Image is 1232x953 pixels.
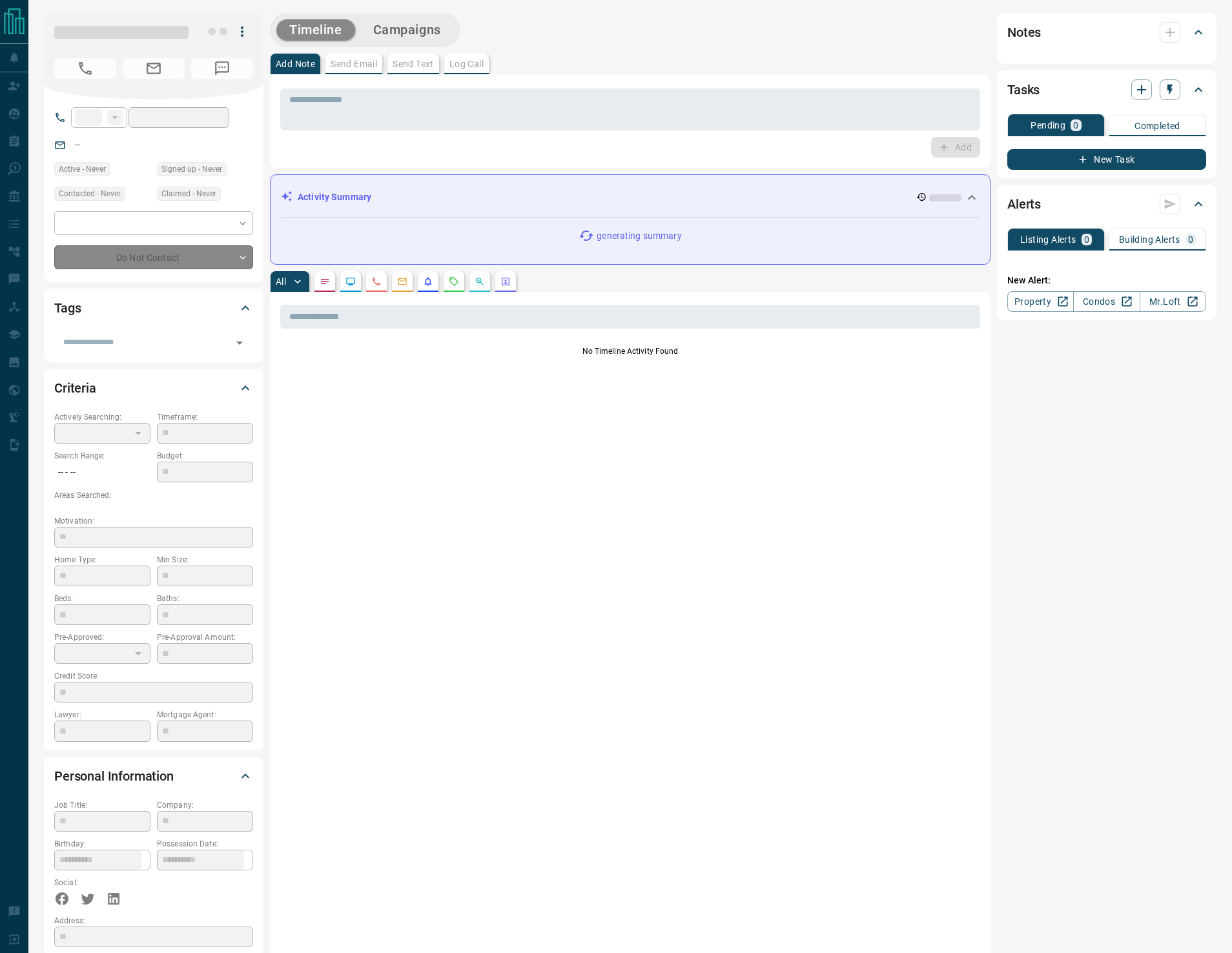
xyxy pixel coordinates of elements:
[449,276,459,287] svg: Requests
[500,276,511,287] svg: Agent Actions
[157,709,253,721] p: Mortgage Agent:
[54,631,150,643] p: Pre-Approved:
[1073,291,1140,312] a: Condos
[161,163,222,176] span: Signed up - Never
[54,670,253,682] p: Credit Score:
[276,19,355,41] button: Timeline
[597,229,681,243] p: generating summary
[54,462,150,483] p: -- - --
[1007,22,1041,43] h2: Notes
[59,187,121,200] span: Contacted - Never
[475,276,485,287] svg: Opportunities
[1020,235,1076,244] p: Listing Alerts
[1134,121,1180,130] p: Completed
[54,799,150,811] p: Job Title:
[54,877,150,888] p: Social:
[54,709,150,721] p: Lawyer:
[276,59,315,68] p: Add Note
[54,838,150,850] p: Birthday:
[54,515,253,527] p: Motivation:
[54,489,253,501] p: Areas Searched:
[54,373,253,404] div: Criteria
[1119,235,1180,244] p: Building Alerts
[191,58,253,79] span: No Number
[161,187,216,200] span: Claimed - Never
[1007,149,1206,170] button: New Task
[1007,74,1206,105] div: Tasks
[54,766,174,786] h2: Personal Information
[1188,235,1193,244] p: 0
[1084,235,1089,244] p: 0
[345,276,356,287] svg: Lead Browsing Activity
[157,554,253,566] p: Min Size:
[54,593,150,604] p: Beds:
[54,761,253,792] div: Personal Information
[276,277,286,286] p: All
[54,411,150,423] p: Actively Searching:
[75,139,80,150] a: --
[157,593,253,604] p: Baths:
[157,411,253,423] p: Timeframe:
[54,554,150,566] p: Home Type:
[320,276,330,287] svg: Notes
[1007,79,1040,100] h2: Tasks
[54,58,116,79] span: No Number
[157,799,253,811] p: Company:
[157,631,253,643] p: Pre-Approval Amount:
[360,19,454,41] button: Campaigns
[54,245,253,269] div: Do Not Contact
[54,378,96,398] h2: Criteria
[231,334,249,352] button: Open
[54,915,253,927] p: Address:
[1007,17,1206,48] div: Notes
[397,276,407,287] svg: Emails
[281,185,980,209] div: Activity Summary
[54,298,81,318] h2: Tags
[59,163,106,176] span: Active - Never
[157,838,253,850] p: Possession Date:
[1031,121,1065,130] p: Pending
[1140,291,1206,312] a: Mr.Loft
[1007,274,1206,287] p: New Alert:
[280,345,980,357] p: No Timeline Activity Found
[371,276,382,287] svg: Calls
[298,190,371,204] p: Activity Summary
[54,450,150,462] p: Search Range:
[1073,121,1078,130] p: 0
[1007,194,1041,214] h2: Alerts
[54,292,253,323] div: Tags
[423,276,433,287] svg: Listing Alerts
[157,450,253,462] p: Budget:
[123,58,185,79] span: No Email
[1007,189,1206,220] div: Alerts
[1007,291,1074,312] a: Property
